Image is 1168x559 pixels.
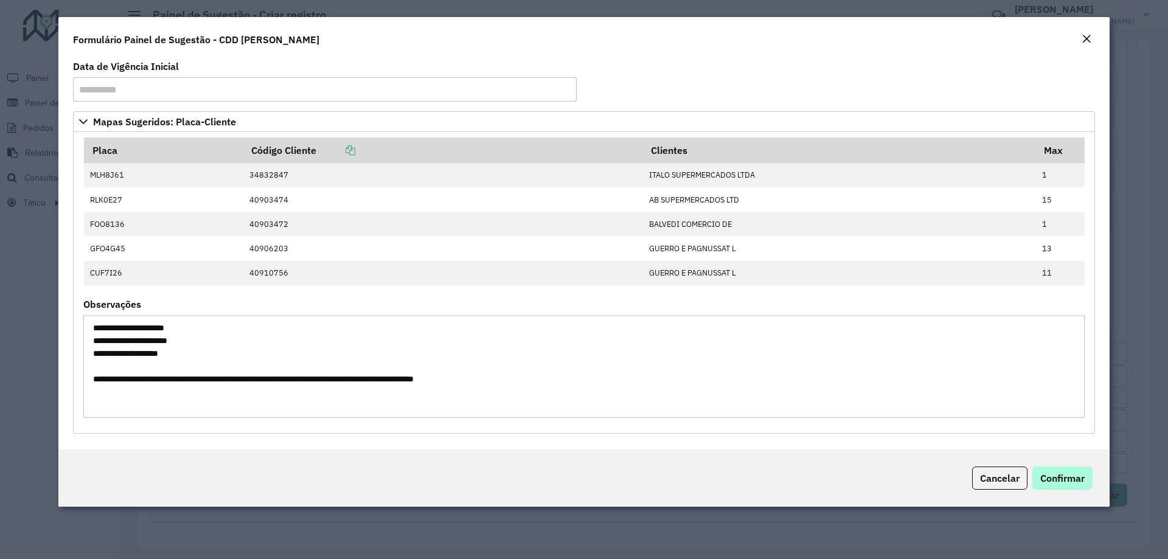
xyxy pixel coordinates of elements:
td: 40910756 [243,261,642,285]
button: Cancelar [972,467,1027,490]
td: FOO8136 [84,212,243,236]
td: MLH8J61 [84,163,243,187]
span: Mapas Sugeridos: Placa-Cliente [93,117,236,127]
td: 40903474 [243,187,642,212]
span: Confirmar [1040,472,1085,484]
td: AB SUPERMERCADOS LTD [642,187,1035,212]
th: Clientes [642,137,1035,163]
td: 34832847 [243,163,642,187]
th: Placa [84,137,243,163]
h4: Formulário Painel de Sugestão - CDD [PERSON_NAME] [73,32,319,47]
td: CUF7I26 [84,261,243,285]
td: RLK0E27 [84,187,243,212]
td: 40906203 [243,236,642,260]
span: Cancelar [980,472,1020,484]
td: 40903472 [243,212,642,236]
td: 13 [1036,236,1085,260]
td: 1 [1036,212,1085,236]
td: BALVEDI COMERCIO DE [642,212,1035,236]
div: Mapas Sugeridos: Placa-Cliente [73,132,1095,434]
td: GUERRO E PAGNUSSAT L [642,261,1035,285]
label: Observações [83,297,141,311]
td: ITALO SUPERMERCADOS LTDA [642,163,1035,187]
th: Código Cliente [243,137,642,163]
a: Copiar [316,144,355,156]
button: Close [1078,32,1095,47]
td: 11 [1036,261,1085,285]
td: 15 [1036,187,1085,212]
a: Mapas Sugeridos: Placa-Cliente [73,111,1095,132]
td: 1 [1036,163,1085,187]
em: Fechar [1082,34,1091,44]
button: Confirmar [1032,467,1093,490]
label: Data de Vigência Inicial [73,59,179,74]
td: GUERRO E PAGNUSSAT L [642,236,1035,260]
th: Max [1036,137,1085,163]
td: GFO4G45 [84,236,243,260]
